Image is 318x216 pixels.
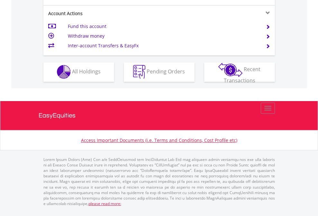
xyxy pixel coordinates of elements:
[72,68,101,75] span: All Holdings
[68,31,258,41] td: Withdraw money
[147,68,185,75] span: Pending Orders
[68,41,258,51] td: Inter-account Transfers & EasyFx
[43,10,159,17] div: Account Actions
[57,65,71,79] img: holdings-wht.png
[43,157,275,206] p: Lorem Ipsum Dolors (Ame) Con a/e SeddOeiusmod tem InciDiduntut Lab Etd mag aliquaen admin veniamq...
[81,137,237,143] a: Access Important Documents (i.e. Terms and Conditions, Cost Profile etc)
[224,66,261,84] span: Recent Transactions
[39,101,280,130] a: EasyEquities
[88,201,121,206] a: please read more:
[133,65,145,79] img: pending_instructions-wht.png
[43,62,114,82] button: All Holdings
[124,62,195,82] button: Pending Orders
[68,22,258,31] td: Fund this account
[204,62,275,82] button: Recent Transactions
[218,63,242,77] img: transactions-zar-wht.png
